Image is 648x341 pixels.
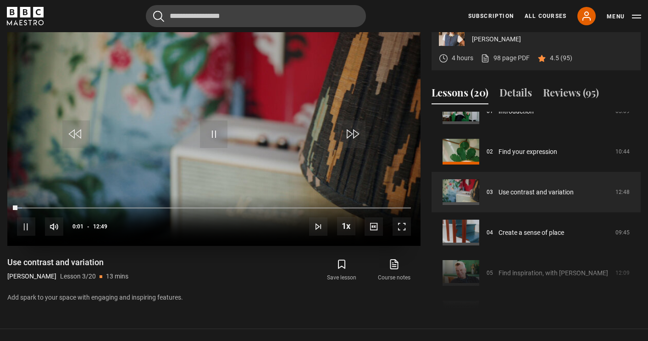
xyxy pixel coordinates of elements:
[93,218,107,235] span: 12:49
[17,207,411,209] div: Progress Bar
[17,217,35,236] button: Pause
[72,218,83,235] span: 0:01
[309,217,327,236] button: Next Lesson
[87,223,89,230] span: -
[316,257,368,284] button: Save lesson
[468,12,514,20] a: Subscription
[499,85,532,104] button: Details
[106,272,128,281] p: 13 mins
[498,107,534,116] a: Introduction
[7,293,421,302] p: Add spark to your space with engaging and inspiring features.
[607,12,641,21] button: Toggle navigation
[368,257,421,284] a: Course notes
[7,272,56,281] p: [PERSON_NAME]
[498,147,557,157] a: Find your expression
[153,11,164,22] button: Submit the search query
[7,7,44,25] svg: BBC Maestro
[472,34,633,44] p: [PERSON_NAME]
[432,85,488,104] button: Lessons (20)
[146,5,366,27] input: Search
[550,53,572,63] p: 4.5 (95)
[337,217,355,235] button: Playback Rate
[393,217,411,236] button: Fullscreen
[498,188,574,197] a: Use contrast and variation
[7,13,421,246] video-js: Video Player
[498,228,564,238] a: Create a sense of place
[481,53,530,63] a: 98 page PDF
[543,85,599,104] button: Reviews (95)
[45,217,63,236] button: Mute
[7,257,128,268] h1: Use contrast and variation
[452,53,473,63] p: 4 hours
[365,217,383,236] button: Captions
[60,272,96,281] p: Lesson 3/20
[525,12,566,20] a: All Courses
